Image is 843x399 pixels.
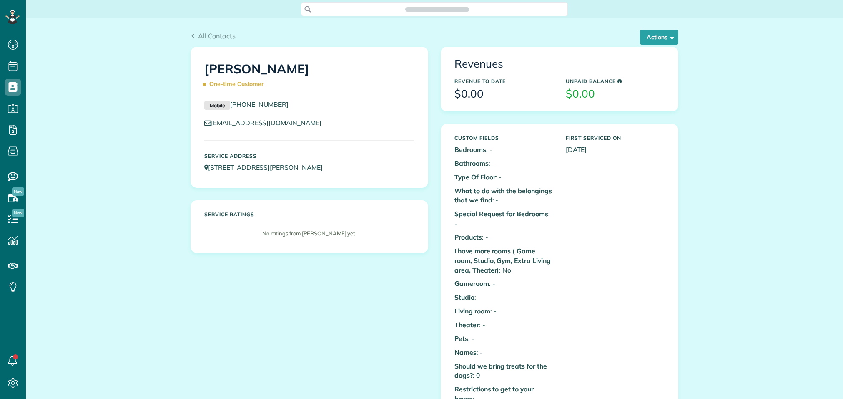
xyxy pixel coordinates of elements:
[454,232,553,242] p: : -
[454,233,482,241] b: Products
[454,135,553,141] h5: Custom Fields
[454,361,553,381] p: : 0
[204,153,414,159] h5: Service Address
[198,32,236,40] span: All Contacts
[454,279,489,288] b: Gameroom
[204,62,414,91] h1: [PERSON_NAME]
[454,279,553,288] p: : -
[566,78,665,84] h5: Unpaid Balance
[208,230,410,237] p: No ratings from [PERSON_NAME] yet.
[454,145,553,154] p: : -
[12,209,24,217] span: New
[454,159,553,168] p: : -
[566,88,665,100] h3: $0.00
[454,246,553,275] p: : No
[191,31,236,41] a: All Contacts
[454,88,553,100] h3: $0.00
[454,334,553,343] p: : -
[454,58,665,70] h3: Revenues
[414,5,461,13] span: Search ZenMaid…
[454,293,474,301] b: Studio
[204,77,268,91] span: One-time Customer
[204,101,230,110] small: Mobile
[454,187,552,205] b: What to do with the belongings that we find
[454,173,496,181] b: Type Of Floor
[204,212,414,217] h5: Service ratings
[454,334,468,343] b: Pets
[454,159,489,167] b: Bathrooms
[566,145,665,154] p: [DATE]
[454,247,551,274] b: I have more rooms ( Game room, Studio, Gym, Extra Living area, Theater)
[204,119,329,127] a: [EMAIL_ADDRESS][DOMAIN_NAME]
[454,307,490,315] b: Living room
[454,186,553,205] p: : -
[454,348,553,357] p: : -
[454,348,477,356] b: Names
[454,78,553,84] h5: Revenue to Date
[204,100,289,109] a: Mobile[PHONE_NUMBER]
[454,172,553,182] p: : -
[640,30,678,45] button: Actions
[454,210,548,218] b: Special Request for Bedrooms
[454,293,553,302] p: : -
[454,320,553,330] p: : -
[566,135,665,141] h5: First Serviced On
[454,321,479,329] b: Theater
[12,187,24,196] span: New
[454,209,553,228] p: : -
[454,362,547,380] b: Should we bring treats for the dogs?
[454,145,486,154] b: Bedrooms
[204,163,331,172] a: [STREET_ADDRESS][PERSON_NAME]
[454,306,553,316] p: : -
